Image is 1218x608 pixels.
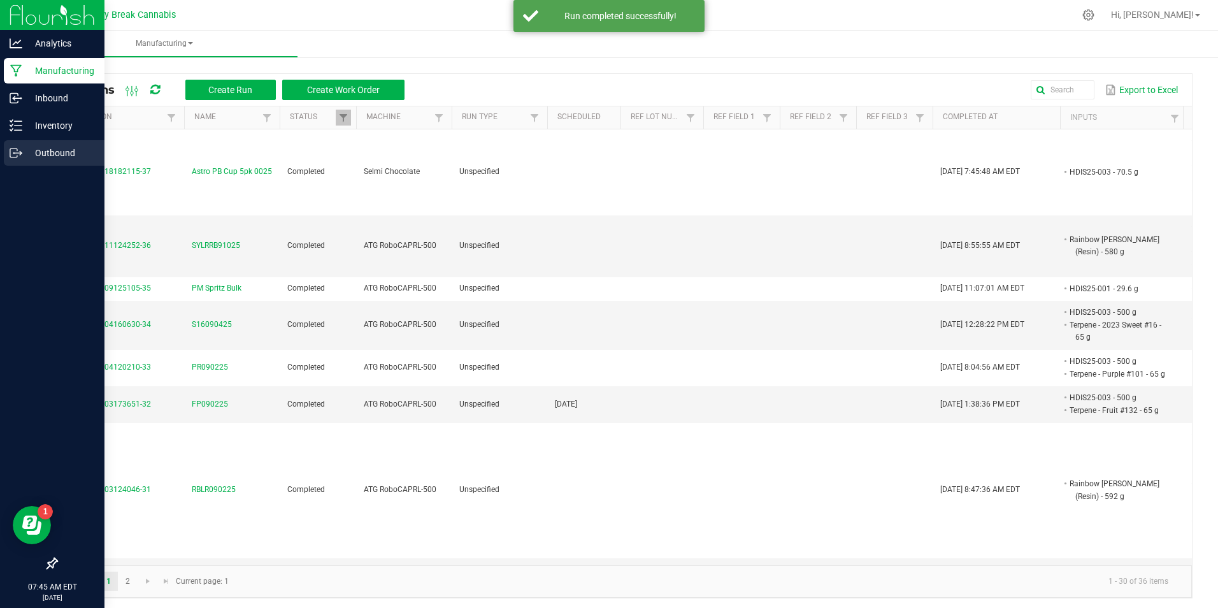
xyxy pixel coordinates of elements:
[99,572,118,591] a: Page 1
[66,79,414,101] div: All Runs
[940,400,1020,409] span: [DATE] 1:38:36 PM EDT
[287,400,325,409] span: Completed
[307,85,380,95] span: Create Work Order
[6,581,99,593] p: 07:45 AM EDT
[555,400,577,409] span: [DATE]
[557,112,615,122] a: ScheduledSortable
[1102,79,1181,101] button: Export to Excel
[459,400,499,409] span: Unspecified
[287,363,325,372] span: Completed
[459,241,499,250] span: Unspecified
[194,112,259,122] a: NameSortable
[462,112,526,122] a: Run TypeSortable
[336,110,351,126] a: Filter
[22,118,99,133] p: Inventory
[1111,10,1194,20] span: Hi, [PERSON_NAME]!
[1068,355,1168,368] li: HDIS25-003 - 500 g
[287,320,325,329] span: Completed
[940,167,1020,176] span: [DATE] 7:45:48 AM EDT
[1068,282,1168,295] li: HDIS25-001 - 29.6 g
[236,571,1179,592] kendo-pager-info: 1 - 30 of 36 items
[1060,106,1187,129] th: Inputs
[545,10,695,22] div: Run completed successfully!
[1068,233,1168,258] li: Rainbow [PERSON_NAME] (Resin) - 580 g
[6,593,99,602] p: [DATE]
[1068,319,1168,344] li: Terpene - 2023 Sweet #16 - 65 g
[943,112,1055,122] a: Completed AtSortable
[1068,368,1168,380] li: Terpene - Purple #101 - 65 g
[10,37,22,50] inline-svg: Analytics
[143,576,153,586] span: Go to the next page
[66,112,163,122] a: ExtractionSortable
[259,110,275,126] a: Filter
[64,363,151,372] span: MP-20250904120210-33
[1080,9,1096,21] div: Manage settings
[364,284,436,293] span: ATG RoboCAPRL-500
[940,363,1020,372] span: [DATE] 8:04:56 AM EDT
[22,145,99,161] p: Outbound
[192,319,232,331] span: S16090425
[459,320,499,329] span: Unspecified
[431,110,447,126] a: Filter
[866,112,912,122] a: Ref Field 3Sortable
[1068,391,1168,404] li: HDIS25-003 - 500 g
[364,400,436,409] span: ATG RoboCAPRL-500
[1068,404,1168,417] li: Terpene - Fruit #132 - 65 g
[940,241,1020,250] span: [DATE] 8:55:55 AM EDT
[85,10,176,20] span: Lucky Break Cannabis
[64,167,151,176] span: MP-20250918182115-37
[1031,80,1094,99] input: Search
[31,38,297,49] span: Manufacturing
[1068,306,1168,319] li: HDIS25-003 - 500 g
[157,572,176,591] a: Go to the last page
[290,112,335,122] a: StatusSortable
[364,363,436,372] span: ATG RoboCAPRL-500
[287,241,325,250] span: Completed
[1167,110,1182,126] a: Filter
[208,85,252,95] span: Create Run
[192,361,228,373] span: PR090225
[64,284,151,293] span: MP-20250909125105-35
[13,506,51,544] iframe: Resource center
[139,572,157,591] a: Go to the next page
[940,320,1024,329] span: [DATE] 12:28:22 PM EDT
[287,167,325,176] span: Completed
[64,241,151,250] span: MP-20250911124252-36
[192,484,236,496] span: RBLR090225
[940,284,1024,293] span: [DATE] 11:07:01 AM EDT
[38,504,53,519] iframe: Resource center unread badge
[22,90,99,106] p: Inbound
[118,572,137,591] a: Page 2
[282,80,405,100] button: Create Work Order
[759,110,775,126] a: Filter
[57,565,1192,598] kendo-pager: Current page: 1
[192,240,240,252] span: SYLRRB91025
[364,320,436,329] span: ATG RoboCAPRL-500
[836,110,851,126] a: Filter
[459,167,499,176] span: Unspecified
[22,63,99,78] p: Manufacturing
[22,36,99,51] p: Analytics
[364,167,420,176] span: Selmi Chocolate
[912,110,928,126] a: Filter
[713,112,759,122] a: Ref Field 1Sortable
[459,485,499,494] span: Unspecified
[364,485,436,494] span: ATG RoboCAPRL-500
[164,110,179,126] a: Filter
[64,320,151,329] span: MP-20250904160630-34
[10,119,22,132] inline-svg: Inventory
[1068,477,1168,502] li: Rainbow [PERSON_NAME] (Resin) - 592 g
[161,576,171,586] span: Go to the last page
[31,31,297,57] a: Manufacturing
[64,485,151,494] span: MP-20250903124046-31
[192,398,228,410] span: FP090225
[1068,166,1168,178] li: HDIS25-003 - 70.5 g
[287,485,325,494] span: Completed
[527,110,542,126] a: Filter
[10,64,22,77] inline-svg: Manufacturing
[185,80,276,100] button: Create Run
[364,241,436,250] span: ATG RoboCAPRL-500
[459,284,499,293] span: Unspecified
[631,112,682,122] a: Ref Lot NumberSortable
